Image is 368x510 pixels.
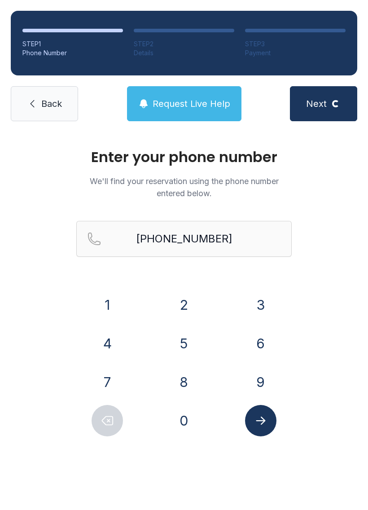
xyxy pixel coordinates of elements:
[92,405,123,436] button: Delete number
[245,289,276,321] button: 3
[245,48,346,57] div: Payment
[168,289,200,321] button: 2
[306,97,327,110] span: Next
[92,328,123,359] button: 4
[92,289,123,321] button: 1
[134,40,234,48] div: STEP 2
[245,405,276,436] button: Submit lookup form
[76,150,292,164] h1: Enter your phone number
[153,97,230,110] span: Request Live Help
[245,366,276,398] button: 9
[92,366,123,398] button: 7
[168,366,200,398] button: 8
[76,175,292,199] p: We'll find your reservation using the phone number entered below.
[245,328,276,359] button: 6
[22,40,123,48] div: STEP 1
[168,405,200,436] button: 0
[76,221,292,257] input: Reservation phone number
[134,48,234,57] div: Details
[41,97,62,110] span: Back
[22,48,123,57] div: Phone Number
[245,40,346,48] div: STEP 3
[168,328,200,359] button: 5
